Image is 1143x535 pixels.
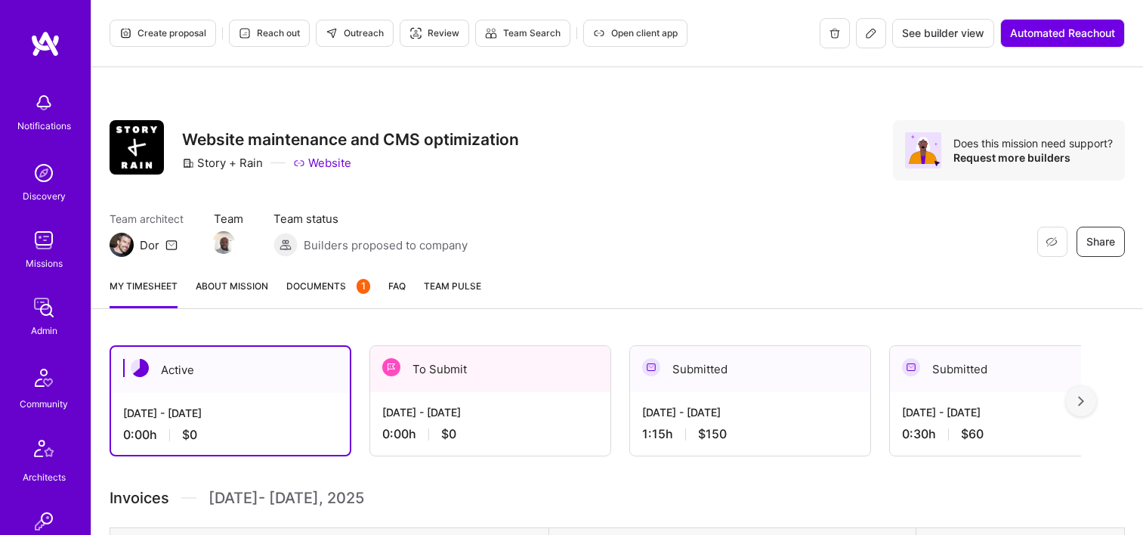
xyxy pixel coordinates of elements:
span: Documents [286,278,370,294]
span: Invoices [110,487,169,509]
img: Submitted [642,358,660,376]
button: Reach out [229,20,310,47]
span: $150 [698,426,727,442]
div: 0:30 h [902,426,1118,442]
span: Team architect [110,211,184,227]
i: icon Mail [165,239,178,251]
div: 0:00 h [382,426,598,442]
img: Active [131,359,149,377]
div: To Submit [370,346,610,392]
div: Community [20,396,68,412]
span: Reach out [239,26,300,40]
h3: Website maintenance and CMS optimization [182,130,519,149]
img: teamwork [29,225,59,255]
i: icon EyeClosed [1046,236,1058,248]
span: Automated Reachout [1010,26,1115,41]
div: Discovery [23,188,66,204]
img: To Submit [382,358,400,376]
span: Create proposal [119,26,206,40]
div: Request more builders [953,150,1113,165]
img: Submitted [902,358,920,376]
span: Team status [273,211,468,227]
img: Team Member Avatar [212,231,235,254]
div: 1:15 h [642,426,858,442]
span: Team Search [485,26,561,40]
img: Divider [181,487,196,509]
div: [DATE] - [DATE] [382,404,598,420]
button: Team Search [475,20,570,47]
span: [DATE] - [DATE] , 2025 [209,487,364,509]
div: Admin [31,323,57,339]
div: 0:00 h [123,427,338,443]
span: $60 [961,426,984,442]
a: FAQ [388,278,406,308]
button: Automated Reachout [1000,19,1125,48]
i: icon Targeter [409,27,422,39]
div: Dor [140,237,159,253]
img: bell [29,88,59,118]
span: $0 [182,427,197,443]
div: Architects [23,469,66,485]
span: Open client app [593,26,678,40]
span: $0 [441,426,456,442]
img: Team Architect [110,233,134,257]
div: Submitted [890,346,1130,392]
div: 1 [357,279,370,294]
div: Does this mission need support? [953,136,1113,150]
span: Outreach [326,26,384,40]
a: Website [293,155,351,171]
div: [DATE] - [DATE] [123,405,338,421]
i: icon CompanyGray [182,157,194,169]
a: Documents1 [286,278,370,308]
button: Review [400,20,469,47]
span: Review [409,26,459,40]
img: right [1078,396,1084,407]
a: My timesheet [110,278,178,308]
button: See builder view [892,19,994,48]
span: Team Pulse [424,280,481,292]
div: Active [111,347,350,393]
div: Notifications [17,118,71,134]
i: icon Proposal [119,27,131,39]
a: Team Pulse [424,278,481,308]
div: [DATE] - [DATE] [642,404,858,420]
div: Story + Rain [182,155,263,171]
button: Create proposal [110,20,216,47]
span: Team [214,211,243,227]
img: admin teamwork [29,292,59,323]
img: Company Logo [110,120,164,175]
a: Team Member Avatar [214,230,233,255]
span: See builder view [902,26,984,41]
div: Missions [26,255,63,271]
img: logo [30,30,60,57]
button: Outreach [316,20,394,47]
span: Share [1086,234,1115,249]
img: Avatar [905,132,941,169]
button: Share [1077,227,1125,257]
img: Architects [26,433,62,469]
img: Community [26,360,62,396]
div: Submitted [630,346,870,392]
img: Builders proposed to company [273,233,298,257]
button: Open client app [583,20,687,47]
img: discovery [29,158,59,188]
span: Builders proposed to company [304,237,468,253]
a: About Mission [196,278,268,308]
div: [DATE] - [DATE] [902,404,1118,420]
